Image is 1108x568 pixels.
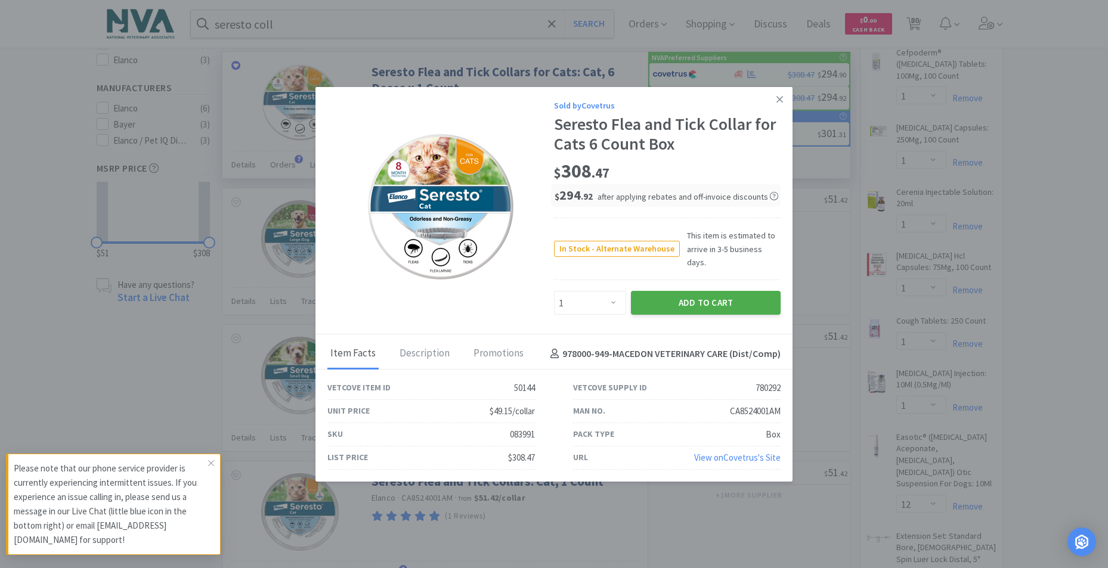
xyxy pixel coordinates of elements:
div: CA8524001AM [730,404,781,418]
div: 50144 [514,381,535,395]
div: Promotions [471,339,527,369]
span: $ [555,191,559,202]
div: Unit Price [327,404,370,417]
span: $ [554,164,561,181]
div: Pack Type [573,427,614,440]
span: 308 [554,159,609,183]
h4: 978000-949 - MACEDON VETERINARY CARE (Dist/Comp) [546,346,781,362]
div: Box [766,427,781,442]
div: $49.15/collar [490,404,535,418]
button: Add to Cart [631,291,781,315]
span: . 92 [581,191,593,202]
div: Sold by Covetrus [554,98,781,111]
span: . 47 [592,164,609,181]
div: Description [397,339,453,369]
img: 70460fd5707f484a903c9be8757dc119_780292.png [366,132,515,281]
div: Vetcove Supply ID [573,381,647,394]
div: 780292 [756,381,781,395]
div: Open Intercom Messenger [1067,527,1096,556]
div: SKU [327,427,343,440]
span: after applying rebates and off-invoice discounts [598,191,778,202]
span: 294 [555,187,593,203]
div: Vetcove Item ID [327,381,391,394]
div: List Price [327,451,368,464]
span: In Stock - Alternate Warehouse [555,241,679,256]
div: Seresto Flea and Tick Collar for Cats 6 Count Box [554,114,781,154]
div: 083991 [510,427,535,442]
span: This item is estimated to arrive in 3-5 business days. [680,229,781,269]
div: $308.47 [508,451,535,465]
div: Man No. [573,404,605,417]
a: View onCovetrus's Site [694,452,781,463]
div: Item Facts [327,339,379,369]
div: URL [573,451,588,464]
p: Please note that our phone service provider is currently experiencing intermittent issues. If you... [14,461,208,547]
